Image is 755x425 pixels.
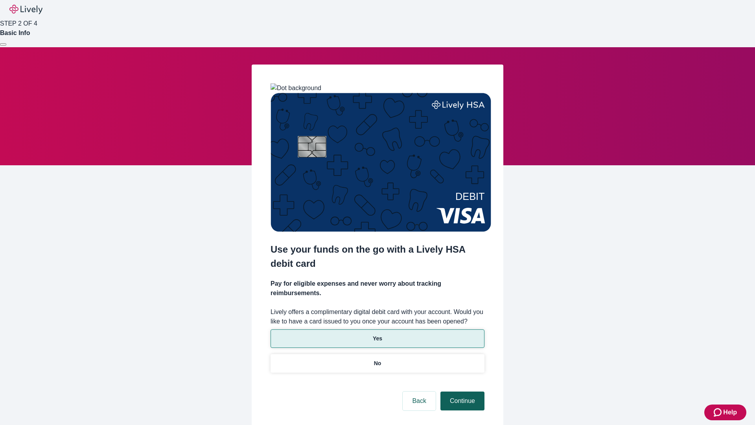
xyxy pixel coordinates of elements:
[373,334,382,343] p: Yes
[714,408,723,417] svg: Zendesk support icon
[9,5,42,14] img: Lively
[271,354,484,373] button: No
[271,329,484,348] button: Yes
[271,83,321,93] img: Dot background
[704,405,746,420] button: Zendesk support iconHelp
[403,392,436,410] button: Back
[271,93,491,232] img: Debit card
[271,307,484,326] label: Lively offers a complimentary digital debit card with your account. Would you like to have a card...
[723,408,737,417] span: Help
[271,279,484,298] h4: Pay for eligible expenses and never worry about tracking reimbursements.
[374,359,381,368] p: No
[440,392,484,410] button: Continue
[271,242,484,271] h2: Use your funds on the go with a Lively HSA debit card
